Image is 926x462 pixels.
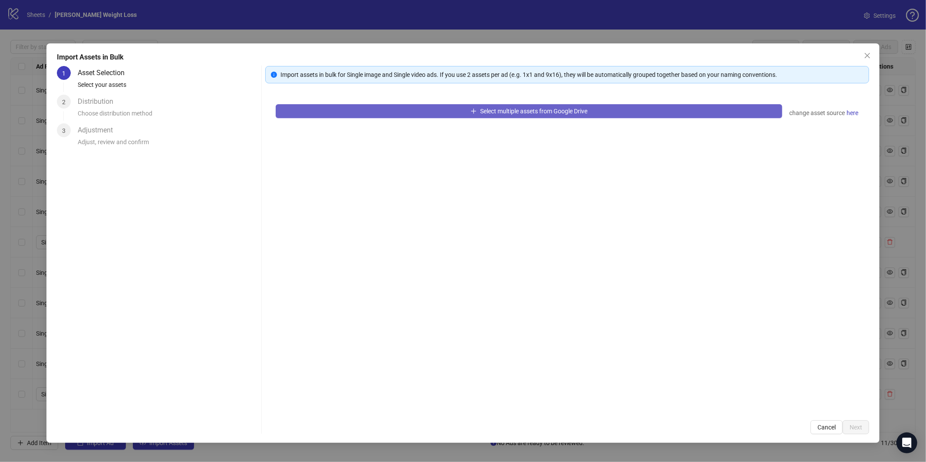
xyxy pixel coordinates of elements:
[817,424,836,431] span: Cancel
[78,80,258,95] div: Select your assets
[276,104,782,118] button: Select multiple assets from Google Drive
[62,99,66,106] span: 2
[57,52,870,63] div: Import Assets in Bulk
[271,72,277,78] span: info-circle
[78,66,132,80] div: Asset Selection
[280,70,863,79] div: Import assets in bulk for Single image and Single video ads. If you use 2 assets per ad (e.g. 1x1...
[62,127,66,134] span: 3
[78,137,258,152] div: Adjust, review and confirm
[62,70,66,77] span: 1
[78,95,120,109] div: Distribution
[78,109,258,123] div: Choose distribution method
[78,123,120,137] div: Adjustment
[811,420,843,434] button: Cancel
[896,432,917,453] div: Open Intercom Messenger
[843,420,869,434] button: Next
[480,108,587,115] span: Select multiple assets from Google Drive
[471,108,477,114] span: plus
[846,108,859,118] a: here
[847,108,858,118] span: here
[860,49,874,63] button: Close
[864,52,871,59] span: close
[789,108,859,118] div: change asset source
